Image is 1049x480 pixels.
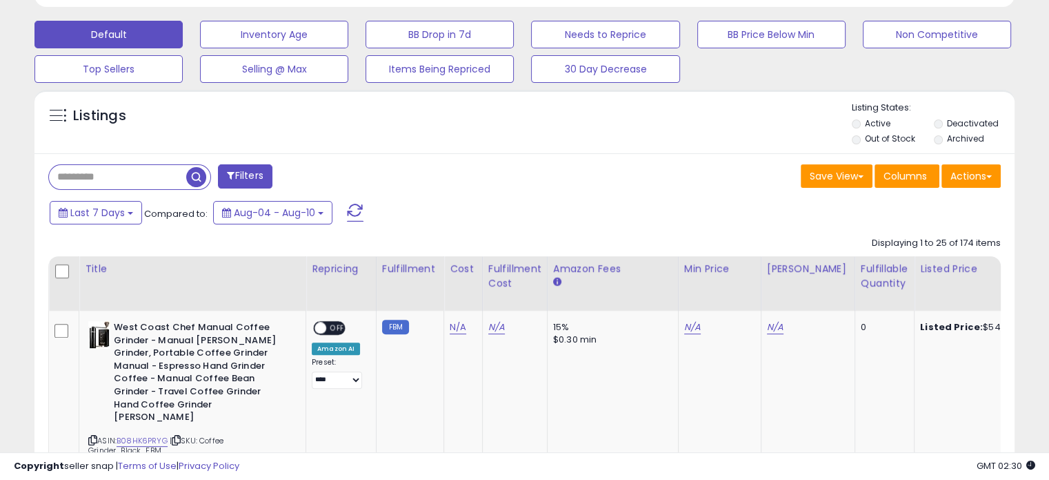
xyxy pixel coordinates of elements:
[179,459,239,472] a: Privacy Policy
[852,102,1015,115] p: Listing States:
[450,320,466,334] a: N/A
[312,358,366,389] div: Preset:
[872,237,1001,250] div: Displaying 1 to 25 of 174 items
[70,206,125,220] span: Last 7 Days
[34,21,183,48] button: Default
[73,106,126,126] h5: Listings
[920,262,1039,276] div: Listed Price
[865,133,915,144] label: Out of Stock
[14,459,64,472] strong: Copyright
[553,334,668,346] div: $0.30 min
[697,21,846,48] button: BB Price Below Min
[50,201,142,224] button: Last 7 Days
[553,321,668,334] div: 15%
[85,262,300,276] div: Title
[920,320,983,334] b: Listed Price:
[861,262,908,291] div: Fulfillable Quantity
[531,55,679,83] button: 30 Day Decrease
[865,117,890,129] label: Active
[684,262,755,276] div: Min Price
[34,55,183,83] button: Top Sellers
[863,21,1011,48] button: Non Competitive
[553,262,672,276] div: Amazon Fees
[875,164,939,188] button: Columns
[767,262,849,276] div: [PERSON_NAME]
[366,21,514,48] button: BB Drop in 7d
[382,320,409,334] small: FBM
[488,320,505,334] a: N/A
[801,164,872,188] button: Save View
[200,55,348,83] button: Selling @ Max
[977,459,1035,472] span: 2025-08-18 02:30 GMT
[767,320,783,334] a: N/A
[144,207,208,220] span: Compared to:
[382,262,438,276] div: Fulfillment
[553,276,561,289] small: Amazon Fees.
[312,262,370,276] div: Repricing
[234,206,315,220] span: Aug-04 - Aug-10
[326,323,348,334] span: OFF
[366,55,514,83] button: Items Being Repriced
[920,321,1035,334] div: $54.99
[218,164,272,189] button: Filters
[684,320,701,334] a: N/A
[946,133,983,144] label: Archived
[213,201,332,224] button: Aug-04 - Aug-10
[14,460,239,473] div: seller snap | |
[88,321,110,349] img: 4153TSooWDL._SL40_.jpg
[946,117,998,129] label: Deactivated
[488,262,541,291] div: Fulfillment Cost
[883,169,927,183] span: Columns
[118,459,177,472] a: Terms of Use
[312,343,360,355] div: Amazon AI
[941,164,1001,188] button: Actions
[114,321,281,428] b: West Coast Chef Manual Coffee Grinder - Manual [PERSON_NAME] Grinder, Portable Coffee Grinder Man...
[200,21,348,48] button: Inventory Age
[450,262,477,276] div: Cost
[117,435,168,447] a: B08HK6PRYG
[861,321,903,334] div: 0
[531,21,679,48] button: Needs to Reprice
